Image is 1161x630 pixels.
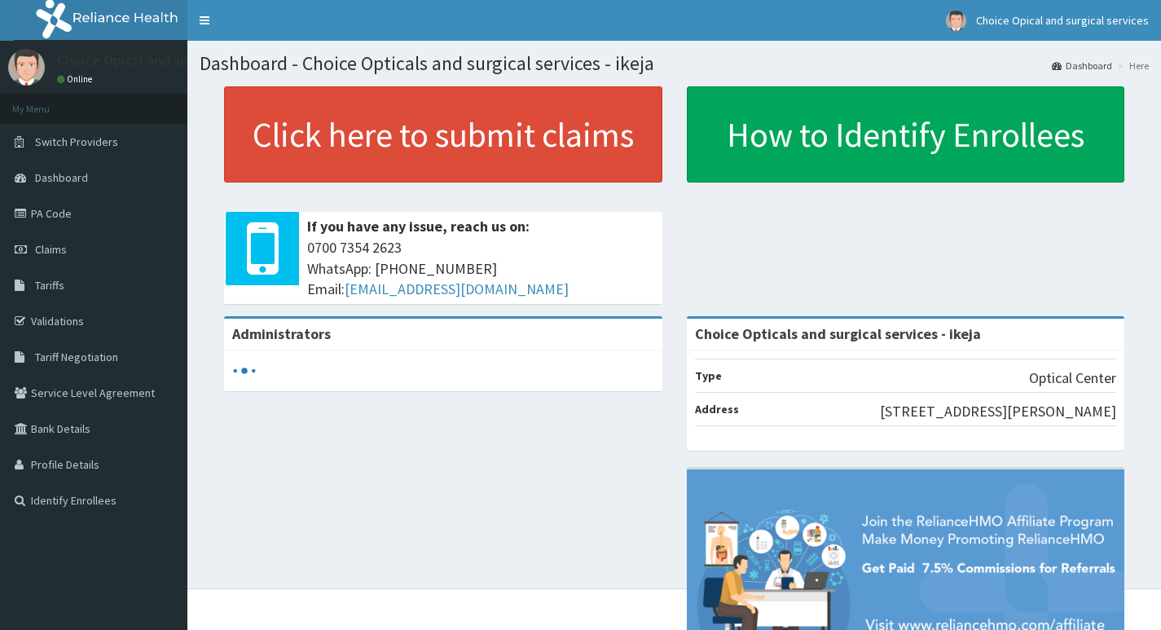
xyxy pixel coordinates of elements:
[880,401,1116,422] p: [STREET_ADDRESS][PERSON_NAME]
[232,359,257,383] svg: audio-loading
[1114,59,1149,73] li: Here
[200,53,1149,74] h1: Dashboard - Choice Opticals and surgical services - ikeja
[307,217,530,236] b: If you have any issue, reach us on:
[57,73,96,85] a: Online
[695,402,739,416] b: Address
[57,53,278,68] p: Choice Opical and surgical services
[307,237,654,300] span: 0700 7354 2623 WhatsApp: [PHONE_NUMBER] Email:
[35,350,118,364] span: Tariff Negotiation
[946,11,966,31] img: User Image
[35,134,118,149] span: Switch Providers
[687,86,1125,183] a: How to Identify Enrollees
[35,170,88,185] span: Dashboard
[1029,368,1116,389] p: Optical Center
[232,324,331,343] b: Administrators
[976,13,1149,28] span: Choice Opical and surgical services
[35,278,64,293] span: Tariffs
[1052,59,1112,73] a: Dashboard
[35,242,67,257] span: Claims
[695,368,722,383] b: Type
[345,280,569,298] a: [EMAIL_ADDRESS][DOMAIN_NAME]
[695,324,981,343] strong: Choice Opticals and surgical services - ikeja
[224,86,662,183] a: Click here to submit claims
[8,49,45,86] img: User Image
